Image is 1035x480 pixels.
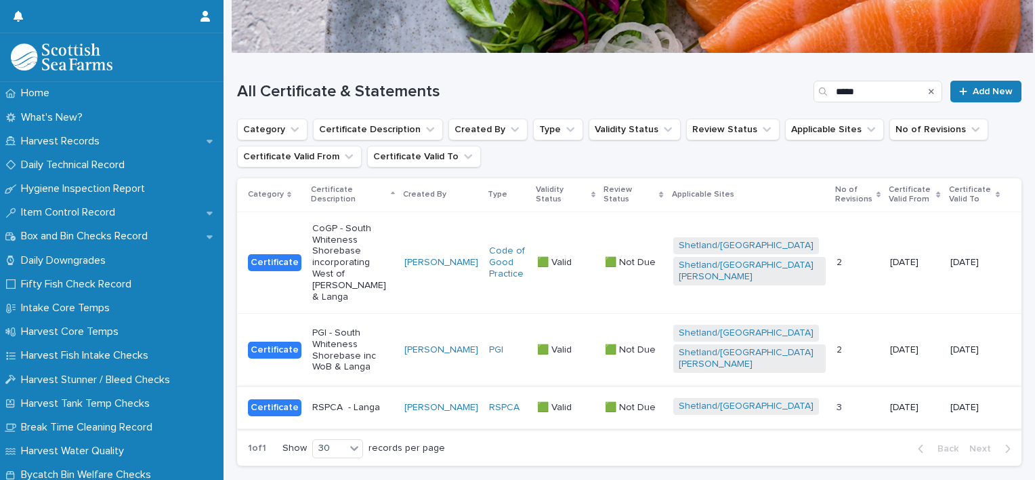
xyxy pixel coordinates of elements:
p: [DATE] [890,402,939,414]
a: Code of Good Practice [489,245,526,279]
p: Break Time Cleaning Record [16,421,163,434]
p: Review Status [604,182,656,207]
p: Harvest Tank Temp Checks [16,397,161,410]
a: [PERSON_NAME] [404,344,478,356]
button: Review Status [686,119,780,140]
p: 🟩 Valid [537,254,574,268]
p: Show [282,443,307,454]
span: Next [969,444,999,454]
p: 🟩 Valid [537,342,574,356]
a: [PERSON_NAME] [404,402,478,414]
a: Shetland/[GEOGRAPHIC_DATA][PERSON_NAME] [679,347,820,370]
p: Box and Bin Checks Record [16,230,159,243]
button: Certificate Valid To [367,146,481,167]
a: RSPCA [489,402,520,414]
tr: CertificateCoGP - South Whiteness Shorebase incorporating West of [PERSON_NAME] & Langa[PERSON_NA... [237,212,1021,314]
p: [DATE] [950,402,1000,414]
div: 30 [313,441,345,456]
p: Type [488,187,507,202]
p: [DATE] [950,257,1000,268]
p: Daily Downgrades [16,254,117,267]
div: Certificate [248,342,301,359]
p: PGI - South Whiteness Shorebase inc WoB & Langa [312,327,394,373]
button: Validity Status [589,119,681,140]
p: Intake Core Temps [16,302,121,315]
p: 2 [837,254,845,268]
p: What's New? [16,111,93,124]
p: 3 [837,399,845,414]
p: Created By [403,187,446,202]
img: mMrefqRFQpe26GRNOUkG [11,43,112,71]
div: Certificate [248,399,301,416]
button: Next [964,443,1021,455]
span: Back [929,444,958,454]
p: No of Revisions [835,182,874,207]
button: Category [237,119,308,140]
a: Shetland/[GEOGRAPHIC_DATA] [679,240,814,252]
p: Hygiene Inspection Report [16,182,156,195]
a: PGI [489,344,503,356]
p: 2 [837,342,845,356]
p: Harvest Water Quality [16,445,135,458]
button: Created By [448,119,528,140]
button: Applicable Sites [785,119,884,140]
h1: All Certificate & Statements [237,82,808,102]
p: [DATE] [890,344,939,356]
p: [DATE] [950,344,1000,356]
p: Harvest Fish Intake Checks [16,349,159,362]
p: [DATE] [890,257,939,268]
a: [PERSON_NAME] [404,257,478,268]
p: 🟩 Not Due [605,254,658,268]
p: 🟩 Valid [537,399,574,414]
p: 🟩 Not Due [605,399,658,414]
p: Certificate Valid From [889,182,933,207]
p: Certificate Description [311,182,387,207]
p: Item Control Record [16,206,126,219]
button: Type [533,119,583,140]
tr: CertificateRSPCA - Langa[PERSON_NAME] RSPCA 🟩 Valid🟩 Valid 🟩 Not Due🟩 Not Due Shetland/[GEOGRAPHI... [237,386,1021,428]
p: Daily Technical Record [16,159,135,172]
a: Shetland/[GEOGRAPHIC_DATA] [679,401,814,412]
p: 1 of 1 [237,432,277,465]
p: RSPCA - Langa [312,402,394,414]
p: Harvest Core Temps [16,325,129,338]
p: Harvest Stunner / Bleed Checks [16,374,181,386]
p: Home [16,87,60,100]
p: Fifty Fish Check Record [16,278,142,291]
p: Certificate Valid To [949,182,992,207]
a: Add New [950,81,1021,102]
button: Certificate Valid From [237,146,362,167]
button: Back [907,443,964,455]
a: Shetland/[GEOGRAPHIC_DATA][PERSON_NAME] [679,260,820,283]
span: Add New [973,87,1013,96]
p: Validity Status [536,182,588,207]
p: CoGP - South Whiteness Shorebase incorporating West of [PERSON_NAME] & Langa [312,223,394,303]
div: Certificate [248,254,301,271]
p: records per page [368,443,445,454]
a: Shetland/[GEOGRAPHIC_DATA] [679,327,814,339]
p: Applicable Sites [672,187,734,202]
button: No of Revisions [889,119,988,140]
p: Harvest Records [16,135,110,148]
p: 🟩 Not Due [605,342,658,356]
p: Category [248,187,284,202]
tr: CertificatePGI - South Whiteness Shorebase inc WoB & Langa[PERSON_NAME] PGI 🟩 Valid🟩 Valid 🟩 Not ... [237,314,1021,386]
button: Certificate Description [313,119,443,140]
input: Search [814,81,942,102]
